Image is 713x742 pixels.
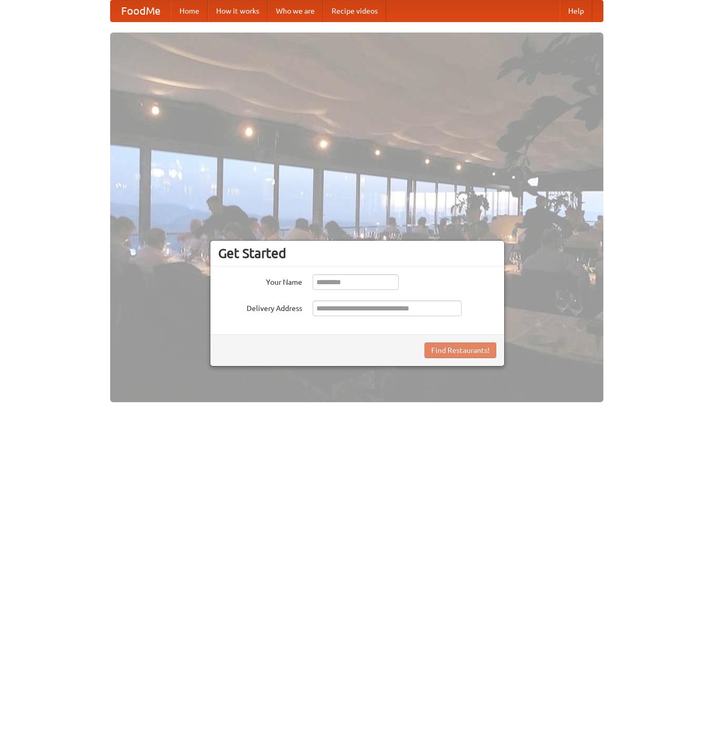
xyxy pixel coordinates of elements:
[208,1,268,21] a: How it works
[218,274,302,287] label: Your Name
[218,245,496,261] h3: Get Started
[111,1,171,21] a: FoodMe
[218,300,302,314] label: Delivery Address
[560,1,592,21] a: Help
[268,1,323,21] a: Who we are
[171,1,208,21] a: Home
[424,342,496,358] button: Find Restaurants!
[323,1,386,21] a: Recipe videos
